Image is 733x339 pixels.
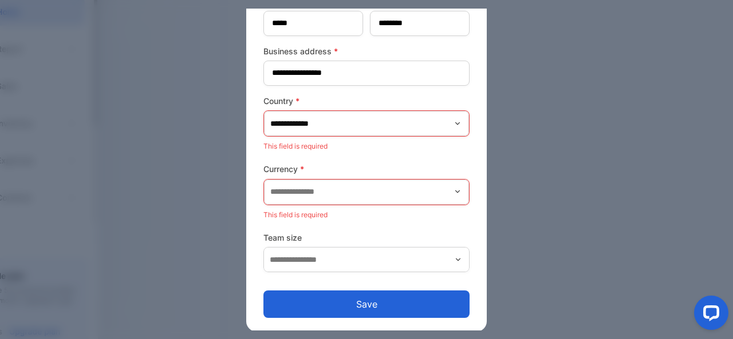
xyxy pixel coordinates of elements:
label: Business address [263,45,470,57]
label: Currency [263,163,470,175]
p: This field is required [263,208,470,222]
p: This field is required [263,139,470,154]
label: Team size [263,232,470,244]
button: Save [263,290,470,318]
label: Country [263,95,470,107]
iframe: LiveChat chat widget [685,291,733,339]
